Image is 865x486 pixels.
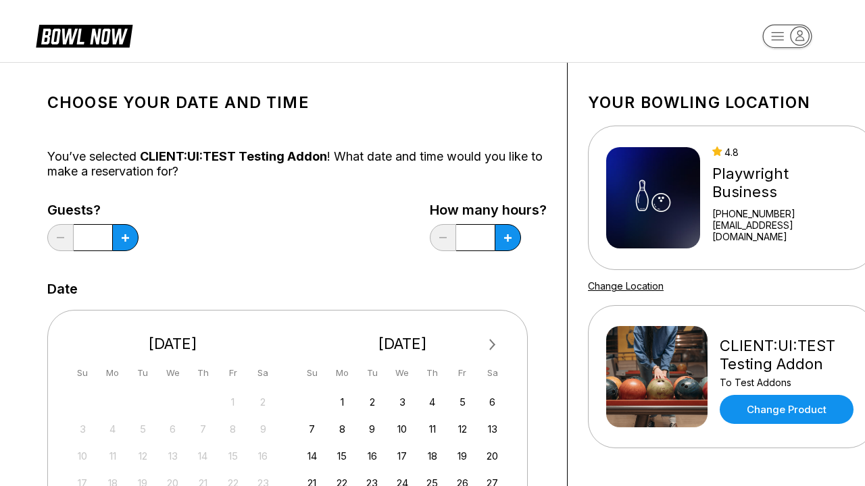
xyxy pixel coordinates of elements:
div: You’ve selected ! What date and time would you like to make a reservation for? [47,149,547,179]
div: Th [194,364,212,382]
div: We [393,364,412,382]
div: Choose Wednesday, September 17th, 2025 [393,447,412,465]
div: Choose Friday, September 12th, 2025 [453,420,472,438]
div: Choose Wednesday, September 3rd, 2025 [393,393,412,411]
div: Not available Saturday, August 2nd, 2025 [254,393,272,411]
div: Not available Friday, August 15th, 2025 [224,447,242,465]
a: Change Product [720,395,854,424]
div: CLIENT:UI:TEST Testing Addon [720,337,857,373]
div: Choose Monday, September 1st, 2025 [333,393,351,411]
div: Choose Friday, September 19th, 2025 [453,447,472,465]
div: Choose Sunday, September 7th, 2025 [303,420,321,438]
div: Not available Monday, August 11th, 2025 [103,447,122,465]
div: Not available Saturday, August 9th, 2025 [254,420,272,438]
div: Tu [363,364,381,382]
div: Not available Tuesday, August 12th, 2025 [134,447,152,465]
img: Playwright Business [606,147,700,248]
div: Not available Monday, August 4th, 2025 [103,420,122,438]
div: Su [303,364,321,382]
div: Mo [333,364,351,382]
div: Choose Friday, September 5th, 2025 [453,393,472,411]
div: Not available Saturday, August 16th, 2025 [254,447,272,465]
div: Sa [254,364,272,382]
div: Not available Friday, August 1st, 2025 [224,393,242,411]
div: Not available Friday, August 8th, 2025 [224,420,242,438]
div: Choose Tuesday, September 16th, 2025 [363,447,381,465]
label: Guests? [47,202,139,217]
div: Not available Wednesday, August 6th, 2025 [164,420,182,438]
div: [DATE] [298,335,508,353]
div: To Test Addons [720,377,857,388]
div: Choose Monday, September 15th, 2025 [333,447,351,465]
img: CLIENT:UI:TEST Testing Addon [606,326,708,427]
div: Fr [224,364,242,382]
button: Next Month [482,334,503,356]
div: Not available Tuesday, August 5th, 2025 [134,420,152,438]
div: Choose Monday, September 8th, 2025 [333,420,351,438]
div: Choose Tuesday, September 9th, 2025 [363,420,381,438]
div: [PHONE_NUMBER] [712,208,857,219]
div: Su [74,364,92,382]
div: Choose Thursday, September 11th, 2025 [423,420,441,438]
div: Tu [134,364,152,382]
span: CLIENT:UI:TEST Testing Addon [140,149,327,163]
div: [DATE] [68,335,278,353]
div: Playwright Business [712,165,857,201]
div: Fr [453,364,472,382]
div: Choose Wednesday, September 10th, 2025 [393,420,412,438]
div: Not available Thursday, August 14th, 2025 [194,447,212,465]
a: Change Location [588,280,664,292]
a: [EMAIL_ADDRESS][DOMAIN_NAME] [712,219,857,242]
div: Sa [483,364,501,382]
div: We [164,364,182,382]
div: Choose Sunday, September 14th, 2025 [303,447,321,465]
div: Choose Thursday, September 18th, 2025 [423,447,441,465]
div: Mo [103,364,122,382]
div: Choose Saturday, September 6th, 2025 [483,393,501,411]
div: Not available Sunday, August 10th, 2025 [74,447,92,465]
h1: Choose your Date and time [47,93,547,112]
div: Choose Saturday, September 20th, 2025 [483,447,501,465]
label: Date [47,281,78,296]
label: How many hours? [430,202,547,217]
div: Th [423,364,441,382]
div: Choose Saturday, September 13th, 2025 [483,420,501,438]
div: Choose Thursday, September 4th, 2025 [423,393,441,411]
div: Not available Thursday, August 7th, 2025 [194,420,212,438]
div: Not available Wednesday, August 13th, 2025 [164,447,182,465]
div: 4.8 [712,146,857,158]
div: Not available Sunday, August 3rd, 2025 [74,420,92,438]
div: Choose Tuesday, September 2nd, 2025 [363,393,381,411]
